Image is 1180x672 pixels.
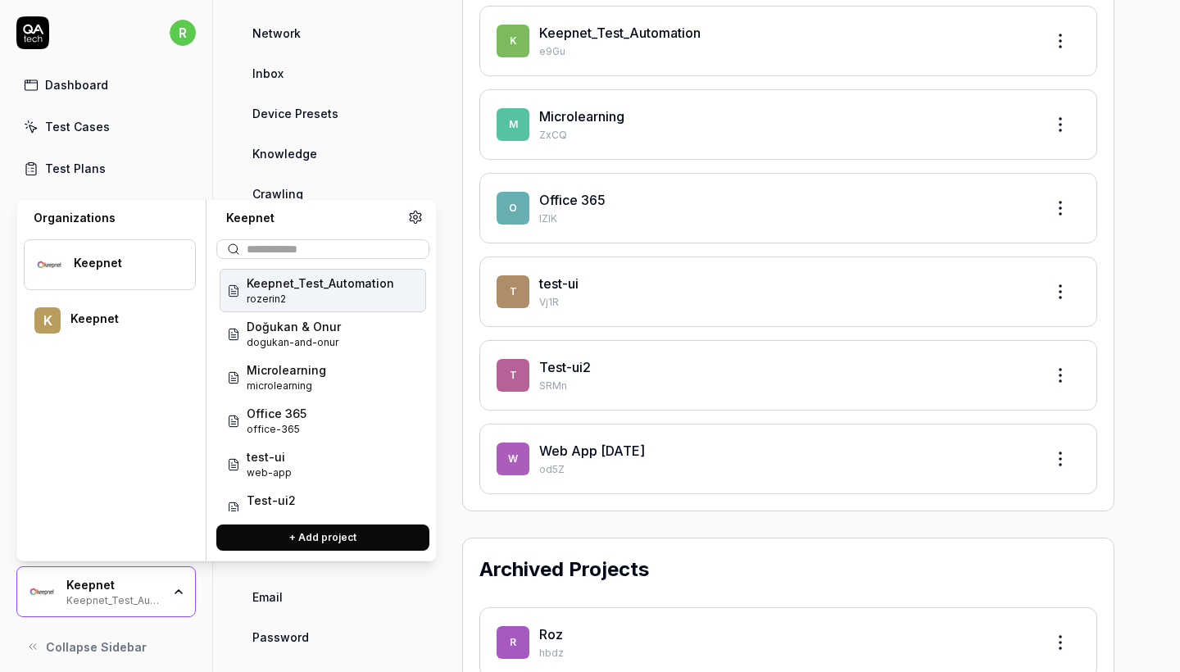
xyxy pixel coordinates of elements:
a: Crawling [246,179,403,209]
span: Project ID: ZxCQ [247,379,326,393]
p: od5Z [539,462,1031,477]
a: Test Cases [16,111,196,143]
a: Device Presets [246,98,403,129]
a: Test Plans [16,152,196,184]
a: Test-ui2 [539,359,591,375]
div: Keepnet [74,256,174,270]
a: Dashboard [16,69,196,101]
span: T [497,359,529,392]
div: Dashboard [45,76,108,93]
span: K [34,307,61,334]
a: Email [246,582,403,612]
a: Results [16,194,196,226]
button: Keepnet LogoKeepnetKeepnet_Test_Automation [16,566,196,617]
div: Keepnet [70,311,174,326]
a: Keepnet_Test_Automation [539,25,701,41]
p: IZIK [539,211,1031,226]
p: Vj1R [539,295,1031,310]
span: Microlearning [247,361,326,379]
span: Collapse Sidebar [46,638,147,656]
span: K [497,25,529,57]
span: M [497,108,529,141]
span: O [497,192,529,225]
span: Device Presets [252,105,338,122]
span: Project ID: e9Gu [247,292,394,306]
span: Network [252,25,301,42]
a: Organization settings [408,210,423,229]
h2: Archived Projects [479,555,649,584]
span: Email [252,588,283,606]
p: SRMn [539,379,1031,393]
button: + Add project [216,524,429,551]
div: Keepnet [216,210,408,226]
span: Office 365 [247,405,306,422]
span: Test-ui2 [247,492,296,509]
div: Suggestions [216,266,429,511]
div: Test Cases [45,118,110,135]
div: Test Plans [45,160,106,177]
a: test-ui [539,275,579,292]
img: Keepnet Logo [34,250,64,279]
span: test-ui [247,448,292,465]
div: Keepnet_Test_Automation [66,593,161,606]
a: Microlearning [539,108,624,125]
div: Roz [539,624,1031,644]
button: KKeepnet [24,297,196,344]
span: Inbox [252,65,284,82]
span: r [170,20,196,46]
div: Organizations [24,210,196,226]
span: Password [252,629,309,646]
a: Password [246,622,403,652]
a: Inbox [246,58,403,89]
span: Project ID: Vj1R [247,465,292,480]
span: t [497,275,529,308]
a: Knowledge [246,138,403,169]
p: hbdz [539,646,1031,661]
span: Project ID: SRMn [247,509,296,524]
span: R [497,626,529,659]
a: Office 365 [539,192,606,208]
button: Collapse Sidebar [16,630,196,663]
img: Keepnet Logo [27,577,57,606]
span: Project ID: IZIK [247,422,306,437]
span: W [497,443,529,475]
a: Web App [DATE] [539,443,645,459]
span: Crawling [252,185,303,202]
p: ZxCQ [539,128,1031,143]
button: r [170,16,196,49]
span: Project ID: 6McT [247,335,341,350]
p: e9Gu [539,44,1031,59]
button: Keepnet LogoKeepnet [24,239,196,290]
a: Network [246,18,403,48]
span: Doğukan & Onur [247,318,341,335]
span: Knowledge [252,145,317,162]
span: Keepnet_Test_Automation [247,275,394,292]
div: Keepnet [66,578,161,593]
